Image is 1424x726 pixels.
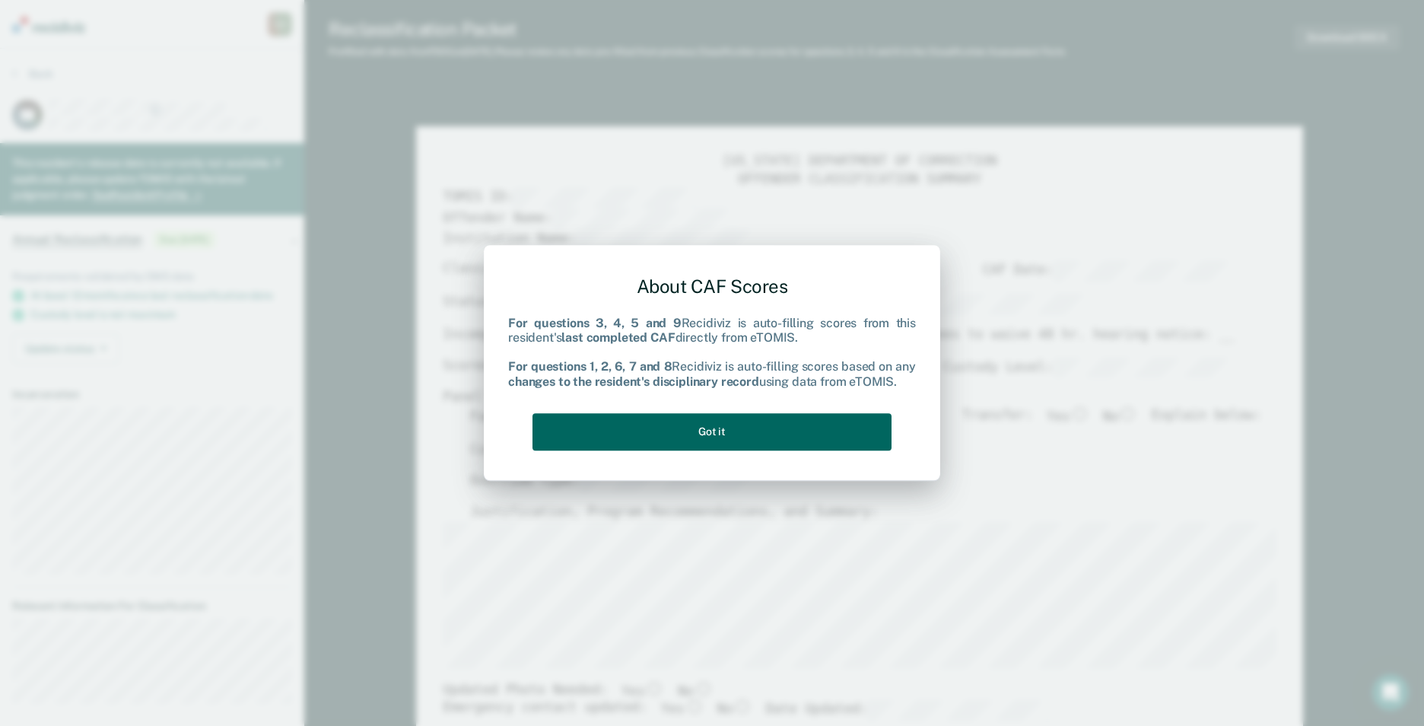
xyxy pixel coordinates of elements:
[561,330,675,345] b: last completed CAF
[508,316,682,330] b: For questions 3, 4, 5 and 9
[532,413,892,451] button: Got it
[508,263,916,310] div: About CAF Scores
[508,360,672,374] b: For questions 1, 2, 6, 7 and 8
[508,316,916,389] div: Recidiviz is auto-filling scores from this resident's directly from eTOMIS. Recidiviz is auto-fil...
[508,374,759,389] b: changes to the resident's disciplinary record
